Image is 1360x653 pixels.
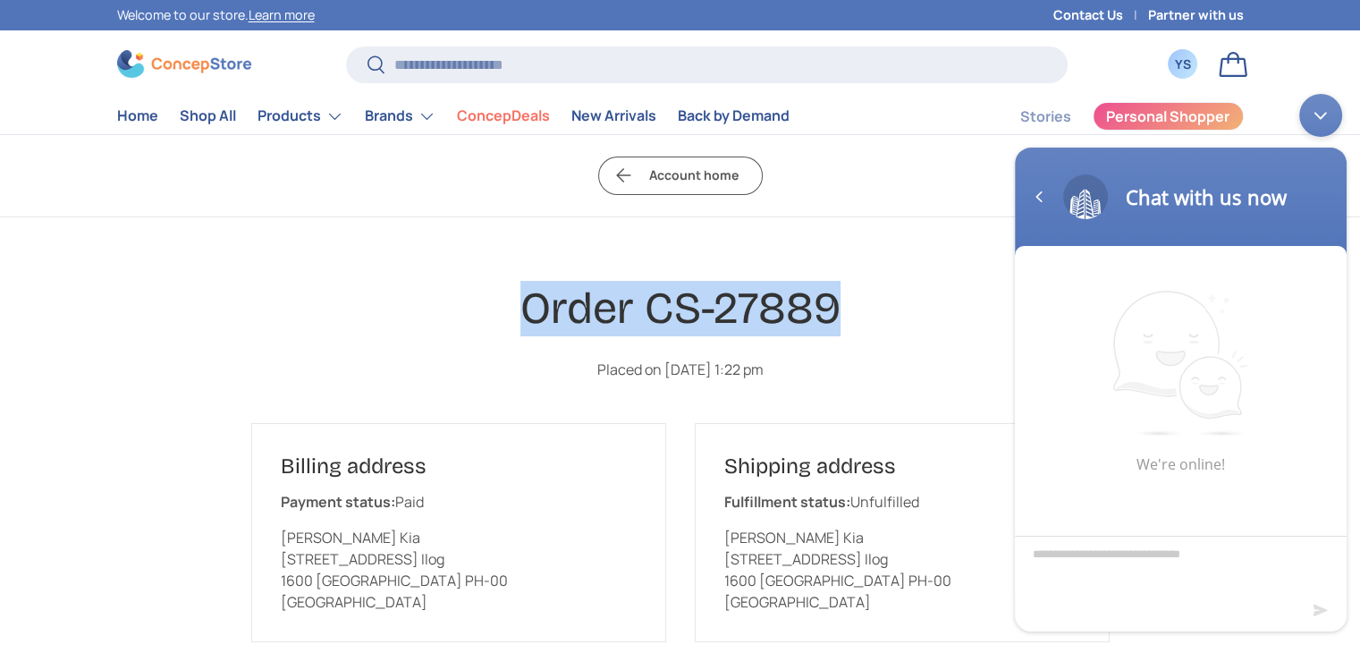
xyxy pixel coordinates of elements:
[251,359,1110,380] p: Placed on [DATE] 1:22 pm
[678,98,790,133] a: Back by Demand
[354,98,446,134] summary: Brands
[281,527,637,613] p: [PERSON_NAME] Kia [STREET_ADDRESS] Ilog 1600 [GEOGRAPHIC_DATA] PH-00 [GEOGRAPHIC_DATA]
[1006,85,1356,640] iframe: SalesIQ Chatwindow
[117,50,251,78] img: ConcepStore
[281,492,395,512] strong: Payment status:
[1163,45,1203,84] a: YS
[251,281,1110,336] h1: Order CS-27889
[281,491,637,513] p: Paid
[724,491,1080,513] p: Unfulfilled
[724,453,1080,480] h2: Shipping address
[571,98,656,133] a: New Arrivals
[281,453,637,480] h2: Billing address
[1148,5,1244,25] a: Partner with us
[117,98,158,133] a: Home
[724,527,1080,613] p: [PERSON_NAME] Kia [STREET_ADDRESS] Ilog 1600 [GEOGRAPHIC_DATA] PH-00 [GEOGRAPHIC_DATA]
[117,98,790,134] nav: Primary
[1053,5,1148,25] a: Contact Us
[724,492,850,512] strong: Fulfillment status:
[977,98,1244,134] nav: Secondary
[1173,55,1193,73] div: YS
[180,98,236,133] a: Shop All
[247,98,354,134] summary: Products
[457,98,550,133] a: ConcepDeals
[117,5,315,25] p: Welcome to our store.
[249,6,315,23] a: Learn more
[598,157,763,195] a: Account home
